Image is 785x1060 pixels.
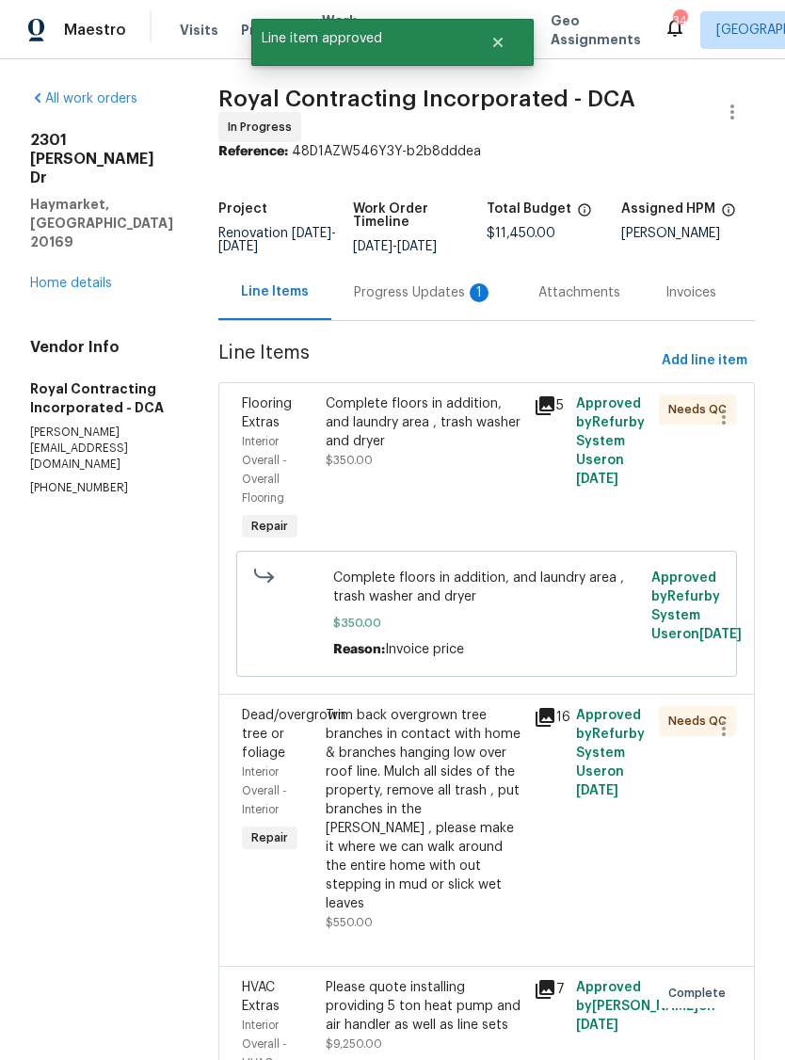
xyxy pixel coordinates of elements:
p: [PHONE_NUMBER] [30,480,173,496]
span: Complete floors in addition, and laundry area , trash washer and dryer [333,569,639,606]
span: Complete [668,984,733,1003]
span: [DATE] [218,240,258,253]
span: Approved by Refurby System User on [576,709,645,797]
h4: Vendor Info [30,338,173,357]
span: Geo Assignments [551,11,641,49]
div: 7 [534,978,564,1001]
span: The total cost of line items that have been proposed by Opendoor. This sum includes line items th... [577,202,592,227]
span: Renovation [218,227,336,253]
div: 34 [673,11,686,30]
span: [DATE] [576,784,618,797]
h5: Project [218,202,267,216]
h5: Haymarket, [GEOGRAPHIC_DATA] 20169 [30,195,173,251]
span: Invoice price [385,643,464,656]
div: Attachments [538,283,620,302]
span: Work Orders [322,11,370,49]
div: [PERSON_NAME] [621,227,756,240]
span: [DATE] [397,240,437,253]
div: Please quote installing providing 5 ton heat pump and air handler as well as line sets [326,978,523,1035]
span: Add line item [662,349,747,373]
span: HVAC Extras [242,981,280,1013]
span: Approved by Refurby System User on [651,571,742,641]
span: In Progress [228,118,299,137]
div: Invoices [665,283,716,302]
span: Dead/overgrown tree or foliage [242,709,345,760]
div: Progress Updates [354,283,493,302]
h2: 2301 [PERSON_NAME] Dr [30,131,173,187]
h5: Total Budget [487,202,571,216]
span: Interior Overall - Interior [242,766,287,815]
span: Needs QC [668,400,734,419]
span: Royal Contracting Incorporated - DCA [218,88,635,110]
span: Interior Overall - Overall Flooring [242,436,287,504]
div: Line Items [241,282,309,301]
span: Line Items [218,344,654,378]
div: 1 [470,283,489,302]
span: Approved by Refurby System User on [576,397,645,486]
span: [DATE] [699,628,742,641]
h5: Royal Contracting Incorporated - DCA [30,379,173,417]
span: Line item approved [251,19,467,58]
span: Maestro [64,21,126,40]
span: $350.00 [326,455,373,466]
span: [DATE] [576,1019,618,1032]
a: Home details [30,277,112,290]
span: Repair [244,828,296,847]
span: $9,250.00 [326,1038,382,1050]
span: [DATE] [353,240,392,253]
span: [DATE] [292,227,331,240]
div: 5 [534,394,564,417]
span: The hpm assigned to this work order. [721,202,736,227]
button: Close [467,24,529,61]
span: Reason: [333,643,385,656]
div: 16 [534,706,564,729]
span: - [218,227,336,253]
span: $350.00 [333,614,639,633]
span: Projects [241,21,299,40]
h5: Work Order Timeline [353,202,488,229]
button: Add line item [654,344,755,378]
span: Visits [180,21,218,40]
span: Needs QC [668,712,734,731]
h5: Assigned HPM [621,202,715,216]
div: Complete floors in addition, and laundry area , trash washer and dryer [326,394,523,451]
b: Reference: [218,145,288,158]
span: Repair [244,517,296,536]
span: Flooring Extras [242,397,292,429]
span: $11,450.00 [487,227,555,240]
span: [DATE] [576,473,618,486]
div: Trim back overgrown tree branches in contact with home & branches hanging low over roof line. Mul... [326,706,523,913]
span: Approved by [PERSON_NAME] on [576,981,715,1032]
a: All work orders [30,92,137,105]
span: - [353,240,437,253]
p: [PERSON_NAME][EMAIL_ADDRESS][DOMAIN_NAME] [30,425,173,473]
div: 48D1AZW546Y3Y-b2b8dddea [218,142,755,161]
span: $550.00 [326,917,373,928]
